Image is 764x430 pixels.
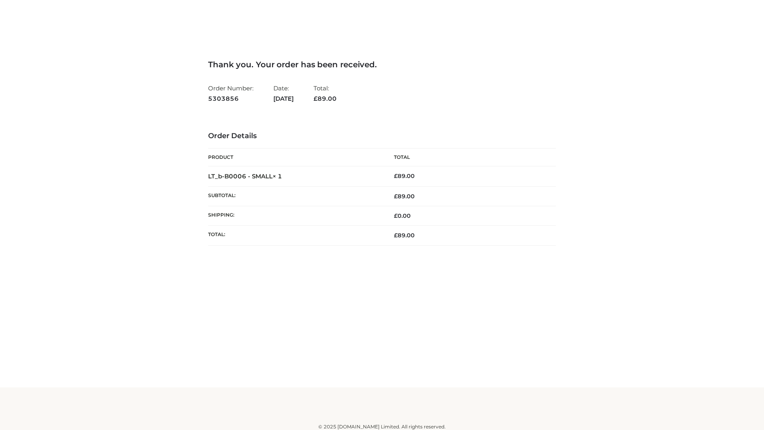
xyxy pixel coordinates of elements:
[394,212,411,219] bdi: 0.00
[273,94,294,104] strong: [DATE]
[394,193,415,200] span: 89.00
[394,172,398,180] span: £
[394,193,398,200] span: £
[208,60,556,69] h3: Thank you. Your order has been received.
[394,172,415,180] bdi: 89.00
[208,81,253,106] li: Order Number:
[208,172,282,180] strong: LT_b-B0006 - SMALL
[382,149,556,166] th: Total
[208,206,382,226] th: Shipping:
[314,95,337,102] span: 89.00
[208,94,253,104] strong: 5303856
[208,149,382,166] th: Product
[208,186,382,206] th: Subtotal:
[314,81,337,106] li: Total:
[394,212,398,219] span: £
[314,95,318,102] span: £
[273,81,294,106] li: Date:
[394,232,415,239] span: 89.00
[394,232,398,239] span: £
[273,172,282,180] strong: × 1
[208,132,556,141] h3: Order Details
[208,226,382,245] th: Total:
